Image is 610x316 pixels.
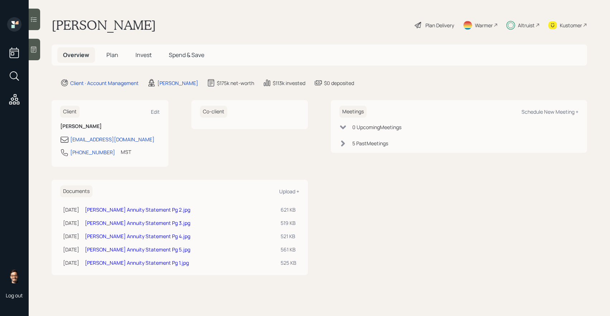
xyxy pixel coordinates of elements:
div: Upload + [279,188,299,195]
div: MST [121,148,131,156]
h6: [PERSON_NAME] [60,123,160,129]
div: [PERSON_NAME] [157,79,198,87]
div: Log out [6,292,23,299]
a: [PERSON_NAME] Annuity Statement Pg 5.jpg [85,246,190,253]
h6: Client [60,106,80,118]
div: Client · Account Management [70,79,139,87]
span: Spend & Save [169,51,204,59]
h6: Co-client [200,106,227,118]
div: [DATE] [63,259,79,267]
span: Invest [135,51,152,59]
div: 525 KB [281,259,296,267]
img: sami-boghos-headshot.png [7,269,22,283]
a: [PERSON_NAME] Annuity Statement Pg 3.jpg [85,220,190,226]
div: 519 KB [281,219,296,227]
div: $113k invested [273,79,305,87]
div: Edit [151,108,160,115]
div: [DATE] [63,246,79,253]
div: 621 KB [281,206,296,213]
div: 0 Upcoming Meeting s [352,123,401,131]
span: Overview [63,51,89,59]
div: $0 deposited [324,79,354,87]
div: Schedule New Meeting + [521,108,578,115]
a: [PERSON_NAME] Annuity Statement Pg 1.jpg [85,259,189,266]
h1: [PERSON_NAME] [52,17,156,33]
div: Kustomer [560,22,582,29]
h6: Meetings [339,106,367,118]
div: [DATE] [63,219,79,227]
div: [DATE] [63,232,79,240]
a: [PERSON_NAME] Annuity Statement Pg 2.jpg [85,206,190,213]
div: [PHONE_NUMBER] [70,148,115,156]
div: 521 KB [281,232,296,240]
div: 5 Past Meeting s [352,140,388,147]
div: Altruist [518,22,535,29]
a: [PERSON_NAME] Annuity Statement Pg 4.jpg [85,233,190,240]
div: $175k net-worth [217,79,254,87]
div: [DATE] [63,206,79,213]
div: Plan Delivery [425,22,454,29]
div: [EMAIL_ADDRESS][DOMAIN_NAME] [70,136,154,143]
div: 561 KB [281,246,296,253]
span: Plan [106,51,118,59]
h6: Documents [60,185,92,197]
div: Warmer [475,22,493,29]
